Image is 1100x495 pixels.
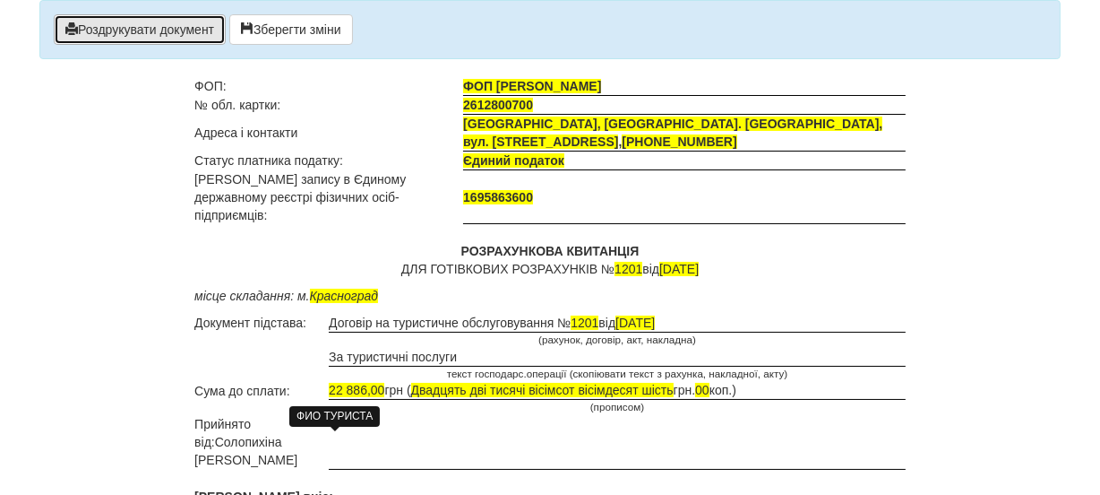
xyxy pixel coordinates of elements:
[54,14,226,45] button: Роздрукувати документ
[194,115,463,152] td: Адреса і контакти
[310,289,379,303] span: Красноград
[329,366,906,381] td: текст господарс.операції (скопіювати текст з рахунка, накладної, акту)
[463,115,906,152] td: ,
[461,244,640,258] b: РОЗРАХУНКОВА КВИТАНЦІЯ
[411,383,674,397] span: Двадцять дві тисячі вісімсот вісімдесят шість
[194,96,463,115] td: № обл. картки:
[463,153,564,168] span: Єдиний податок
[463,79,601,93] span: ФОП [PERSON_NAME]
[329,381,906,400] td: грн ( грн. коп.)
[571,316,598,330] span: 1201
[463,190,533,204] span: 1695863600
[194,314,329,333] td: Документ підстава:
[229,14,353,45] button: Зберегти зміни
[329,383,384,397] span: 22 886,00
[289,406,380,427] div: ФИО ТУРИСТА
[194,170,463,224] td: [PERSON_NAME] запису в Єдиному державному реєстрі фізичних осіб-підприємців:
[615,316,655,330] span: [DATE]
[194,242,906,278] p: ДЛЯ ГОТІВКОВИХ РОЗРАХУНКІВ № від
[194,415,329,469] td: Прийнято від:Солопихіна [PERSON_NAME]
[614,262,642,276] span: 1201
[463,117,882,149] span: [GEOGRAPHIC_DATA], [GEOGRAPHIC_DATA]. [GEOGRAPHIC_DATA], вул. [STREET_ADDRESS]
[463,98,533,112] span: 2612800700
[329,333,906,348] td: (рахунок, договір, акт, накладна)
[194,77,463,96] td: ФОП:
[194,381,329,400] td: Сума до сплати:
[329,348,906,367] td: За туристичні послуги
[194,289,378,303] i: місце складання: м.
[695,383,709,397] span: 00
[329,314,906,333] td: Договір на туристичне обслуговування № від
[329,400,906,415] td: (прописом)
[194,152,463,170] td: Статус платника податку:
[622,135,736,149] span: [PHONE_NUMBER]
[659,262,699,276] span: [DATE]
